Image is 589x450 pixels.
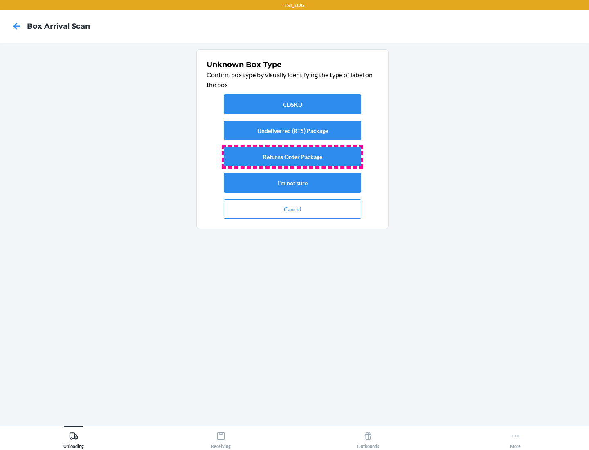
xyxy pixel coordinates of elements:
[207,59,378,70] h1: Unknown Box Type
[294,426,442,449] button: Outbounds
[211,428,231,449] div: Receiving
[224,147,361,166] button: Returns Order Package
[224,94,361,114] button: CDSKU
[147,426,294,449] button: Receiving
[63,428,84,449] div: Unloading
[357,428,379,449] div: Outbounds
[224,199,361,219] button: Cancel
[510,428,521,449] div: More
[224,173,361,193] button: I'm not sure
[224,121,361,140] button: Undeliverred (RTS) Package
[27,21,90,32] h4: Box Arrival Scan
[442,426,589,449] button: More
[207,70,378,90] p: Confirm box type by visually identifying the type of label on the box
[284,2,305,9] p: TST_LOG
